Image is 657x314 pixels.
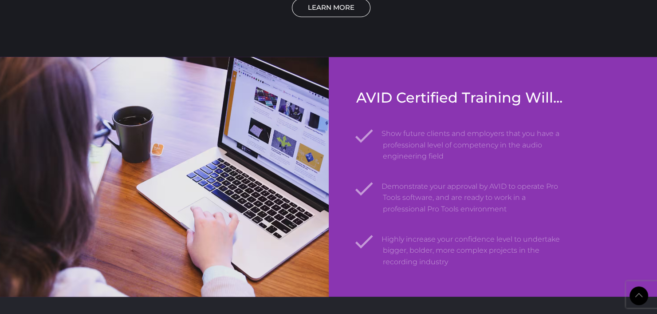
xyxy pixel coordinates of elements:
[356,89,567,106] h3: AVID Certified Training Will...
[383,120,567,162] li: Show future clients and employers that you have a professional level of competency in the audio e...
[383,173,567,215] li: Demonstrate your approval by AVID to operate Pro Tools software, and are ready to work in a profe...
[629,286,648,305] a: Back to Top
[383,226,567,268] li: Highly increase your confidence level to undertake bigger, bolder, more complex projects in the r...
